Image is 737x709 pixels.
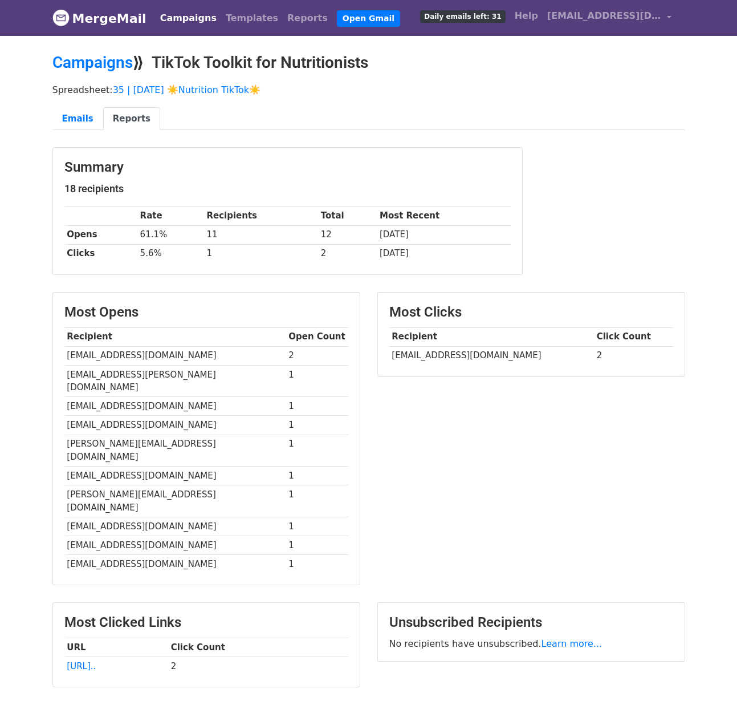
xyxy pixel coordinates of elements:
[52,9,70,26] img: MergeMail logo
[594,327,673,346] th: Click Count
[52,53,133,72] a: Campaigns
[286,416,348,435] td: 1
[420,10,505,23] span: Daily emails left: 31
[103,107,160,131] a: Reports
[389,346,594,365] td: [EMAIL_ADDRESS][DOMAIN_NAME]
[318,225,377,244] td: 12
[64,304,348,321] h3: Most Opens
[541,638,602,649] a: Learn more...
[64,614,348,631] h3: Most Clicked Links
[416,5,510,27] a: Daily emails left: 31
[168,638,348,657] th: Click Count
[286,327,348,346] th: Open Count
[64,416,286,435] td: [EMAIL_ADDRESS][DOMAIN_NAME]
[52,6,146,30] a: MergeMail
[286,536,348,554] td: 1
[168,657,348,675] td: 2
[283,7,332,30] a: Reports
[52,53,685,72] h2: ⟫ TikTok Toolkit for Nutritionists
[64,536,286,554] td: [EMAIL_ADDRESS][DOMAIN_NAME]
[64,485,286,517] td: [PERSON_NAME][EMAIL_ADDRESS][DOMAIN_NAME]
[286,397,348,416] td: 1
[547,9,661,23] span: [EMAIL_ADDRESS][DOMAIN_NAME]
[286,435,348,467] td: 1
[377,225,510,244] td: [DATE]
[389,614,673,631] h3: Unsubscribed Recipients
[64,225,137,244] th: Opens
[67,661,96,671] a: [URL]..
[389,638,673,650] p: No recipients have unsubscribed.
[64,365,286,397] td: [EMAIL_ADDRESS][PERSON_NAME][DOMAIN_NAME]
[204,244,318,263] td: 1
[389,304,673,321] h3: Most Clicks
[204,225,318,244] td: 11
[64,159,511,176] h3: Summary
[64,467,286,485] td: [EMAIL_ADDRESS][DOMAIN_NAME]
[286,467,348,485] td: 1
[377,244,510,263] td: [DATE]
[156,7,221,30] a: Campaigns
[377,206,510,225] th: Most Recent
[286,365,348,397] td: 1
[64,397,286,416] td: [EMAIL_ADDRESS][DOMAIN_NAME]
[64,244,137,263] th: Clicks
[286,346,348,365] td: 2
[286,555,348,574] td: 1
[318,244,377,263] td: 2
[52,84,685,96] p: Spreadsheet:
[64,183,511,195] h5: 18 recipients
[286,517,348,536] td: 1
[680,654,737,709] iframe: Chat Widget
[510,5,543,27] a: Help
[221,7,283,30] a: Templates
[204,206,318,225] th: Recipients
[543,5,676,31] a: [EMAIL_ADDRESS][DOMAIN_NAME]
[594,346,673,365] td: 2
[137,206,204,225] th: Rate
[318,206,377,225] th: Total
[64,517,286,536] td: [EMAIL_ADDRESS][DOMAIN_NAME]
[137,225,204,244] td: 61.1%
[64,435,286,467] td: [PERSON_NAME][EMAIL_ADDRESS][DOMAIN_NAME]
[137,244,204,263] td: 5.6%
[64,346,286,365] td: [EMAIL_ADDRESS][DOMAIN_NAME]
[389,327,594,346] th: Recipient
[286,485,348,517] td: 1
[64,638,168,657] th: URL
[337,10,400,27] a: Open Gmail
[113,84,260,95] a: 35 | [DATE] ☀️Nutrition TikTok☀️
[64,555,286,574] td: [EMAIL_ADDRESS][DOMAIN_NAME]
[64,327,286,346] th: Recipient
[52,107,103,131] a: Emails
